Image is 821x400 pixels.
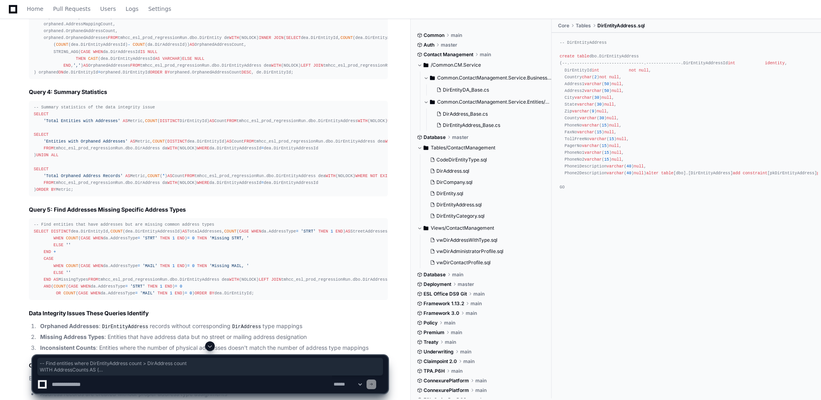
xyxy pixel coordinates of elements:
span: = [296,229,298,234]
span: FROM [44,180,54,185]
span: varchar [574,95,592,100]
button: Views/ContactManagement [417,222,546,235]
button: DirEntityCategory.sql [427,210,541,222]
span: AS [123,118,128,123]
span: CAST [88,56,98,61]
span: AS [182,229,187,234]
button: DirEntityAddress.sql [427,199,541,210]
span: -- Find entities that have addresses but are missing common address types [34,222,214,227]
span: Deployment [424,281,451,288]
span: WITH [271,63,281,68]
strong: Missing Address Types [40,333,104,340]
span: SELECT [34,167,49,171]
span: FROM [227,118,237,123]
span: CASE [81,236,91,241]
span: 'Missing MAIL, ' [210,263,249,268]
span: 1 [330,229,333,234]
span: 30 [599,116,604,120]
span: add [733,171,740,176]
span: THEN [160,236,170,241]
span: 'STRT' [143,236,157,241]
span: NULL [147,49,157,54]
span: COUNT [66,236,78,241]
span: Contact Management [424,51,473,58]
span: 15 [597,130,601,135]
span: WHEN [93,263,103,268]
span: = [185,291,187,296]
span: END [165,284,172,289]
span: null [607,116,617,120]
span: = [98,70,100,75]
span: DirEntityAddress_Base.cs [443,122,500,129]
span: char [582,75,592,80]
span: COUNT [66,263,78,268]
span: INNER [259,35,271,40]
span: = [261,180,264,185]
span: 0 [192,263,195,268]
button: /Common.CM.Service [417,59,546,71]
span: 'STRT' [301,229,316,234]
span: null [634,164,644,169]
span: CASE [239,229,249,234]
span: Common.ContactManagement.Service.BusinessLogic/DataAccess/Generated [437,75,552,81]
button: DirCompany.sql [427,177,541,188]
span: table [577,54,589,59]
h2: Query 5: Find Addresses Missing Specific Address Types [29,206,388,214]
span: WITH [229,277,239,282]
span: AS [83,63,88,68]
h2: Query 4: Summary Statistics [29,88,388,96]
span: DISTINCT [160,118,179,123]
span: null [639,68,649,73]
span: CASE [44,256,54,261]
span: null [602,95,612,100]
span: END [44,249,51,254]
span: CodeDirEntityType.sql [436,157,487,163]
span: ALL [51,153,58,157]
button: CodeDirEntityType.sql [427,154,541,165]
span: null [597,109,607,114]
span: SELECT [286,35,301,40]
span: AS [227,139,232,144]
span: END [177,263,185,268]
span: Logs [126,6,139,11]
svg: Directory [430,97,435,107]
span: END [336,229,343,234]
span: = [135,291,138,296]
span: 1 [170,291,172,296]
button: Common.ContactManagement.Service.Entities/SalesForce/Generated [424,96,552,108]
span: WHEN [93,49,103,54]
span: SELECT [34,112,49,116]
span: null [617,137,627,141]
span: varchar [585,150,602,155]
span: Home [27,6,43,11]
span: 'Total Entities with Addresses' [44,118,120,123]
span: FROM [88,277,98,282]
span: main [466,310,477,316]
span: ORDER [150,70,163,75]
span: END [44,277,51,282]
span: EXISTS [380,173,395,178]
span: WHEN [53,236,63,241]
span: ESL Office DS9 Git [424,291,467,297]
span: varchar [577,130,594,135]
span: JOIN [271,277,281,282]
button: vwDirAdministratorProfile.sql [427,246,541,257]
span: null [604,130,614,135]
span: null [634,171,644,176]
button: vwDirContactProfile.sql [427,257,541,268]
span: COUNT [110,229,123,234]
span: AS [125,173,130,178]
svg: Directory [424,143,428,153]
button: DirAddress_Base.cs [433,108,548,120]
span: IS [140,49,145,54]
span: DirCompany.sql [436,179,473,186]
span: END [177,236,185,241]
span: 2 [594,75,597,80]
span: main [444,320,455,326]
span: table [661,171,674,176]
span: LEFT [259,277,269,282]
span: master [452,134,469,141]
span: = [138,263,140,268]
span: 0 [192,236,195,241]
span: Auth [424,42,434,48]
